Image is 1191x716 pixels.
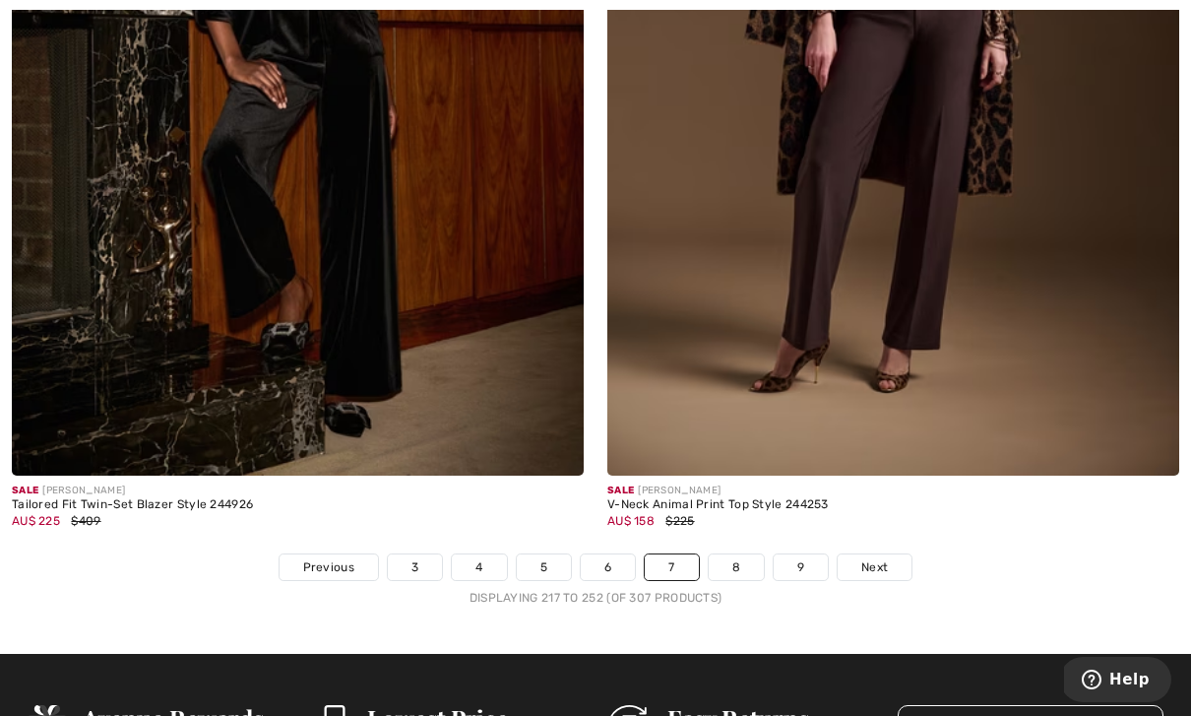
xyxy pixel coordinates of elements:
a: Previous [280,554,378,580]
span: AU$ 225 [12,514,60,528]
div: V-Neck Animal Print Top Style 244253 [607,498,829,512]
a: 9 [774,554,828,580]
div: [PERSON_NAME] [12,484,253,498]
span: $225 [665,514,694,528]
span: Next [861,558,888,576]
a: 4 [452,554,506,580]
span: AU$ 158 [607,514,655,528]
span: Previous [303,558,354,576]
iframe: Opens a widget where you can find more information [1064,657,1171,706]
div: [PERSON_NAME] [607,484,829,498]
a: 3 [388,554,442,580]
a: 7 [645,554,698,580]
a: Next [838,554,911,580]
a: 5 [517,554,571,580]
a: 8 [709,554,764,580]
a: 6 [581,554,635,580]
span: Sale [12,485,38,496]
span: Sale [607,485,634,496]
div: Tailored Fit Twin-Set Blazer Style 244926 [12,498,253,512]
span: $409 [71,514,100,528]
